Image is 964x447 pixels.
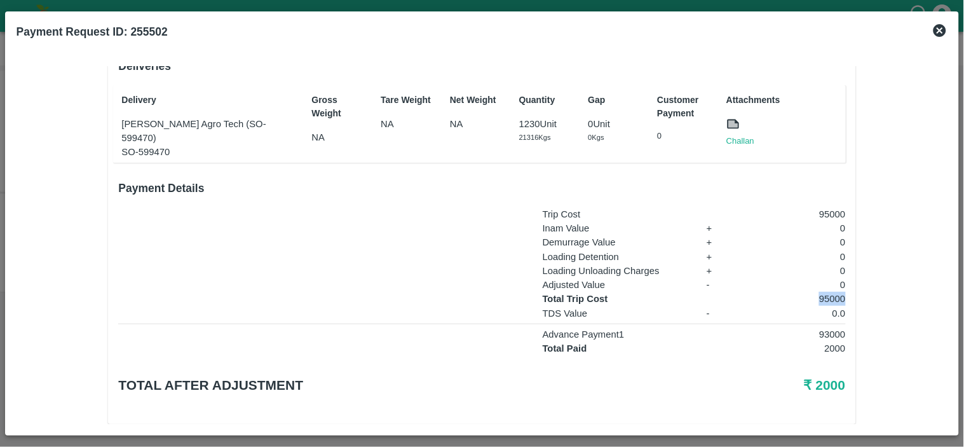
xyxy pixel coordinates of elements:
p: Advance Payment 1 [543,327,694,341]
h6: Payment Details [118,179,845,197]
span: 0 Kgs [588,134,604,141]
p: 2000 [745,341,846,355]
p: + [707,221,732,235]
strong: Total Paid [543,343,587,354]
p: Adjusted Value [543,278,694,292]
p: Trip Cost [543,207,694,221]
p: Net Weight [450,93,505,107]
p: 0 Unit [588,117,644,131]
p: NA [312,130,367,144]
p: 0 [657,130,712,142]
p: + [707,235,732,249]
p: - [707,278,732,292]
p: TDS Value [543,306,694,320]
strong: Total Trip Cost [543,294,608,304]
p: 95000 [745,207,846,221]
p: SO-599470 [121,145,298,159]
p: NA [381,117,436,131]
b: Payment Request ID: 255502 [17,25,168,38]
p: Gap [588,93,644,107]
p: 0 [745,221,846,235]
h5: Total after adjustment [118,376,603,394]
p: 1230 Unit [519,117,574,131]
a: Challan [726,135,754,148]
p: Delivery [121,93,298,107]
p: 95000 [745,292,846,306]
p: Demurrage Value [543,235,694,249]
p: Gross Weight [312,93,367,120]
p: Loading Unloading Charges [543,264,694,278]
p: 0 [745,235,846,249]
p: Quantity [519,93,574,107]
h5: ₹ 2000 [603,376,845,394]
p: + [707,250,732,264]
p: Customer Payment [657,93,712,120]
p: - [707,306,732,320]
p: Attachments [726,93,842,107]
p: 0 [745,250,846,264]
p: [PERSON_NAME] Agro Tech (SO-599470) [121,117,298,146]
p: Tare Weight [381,93,436,107]
p: 0.0 [745,306,846,320]
p: + [707,264,732,278]
p: Inam Value [543,221,694,235]
p: Loading Detention [543,250,694,264]
p: 0 [745,264,846,278]
p: 93000 [745,327,846,341]
p: NA [450,117,505,131]
h6: Deliveries [118,57,845,75]
span: 21316 Kgs [519,134,551,141]
p: 0 [745,278,846,292]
